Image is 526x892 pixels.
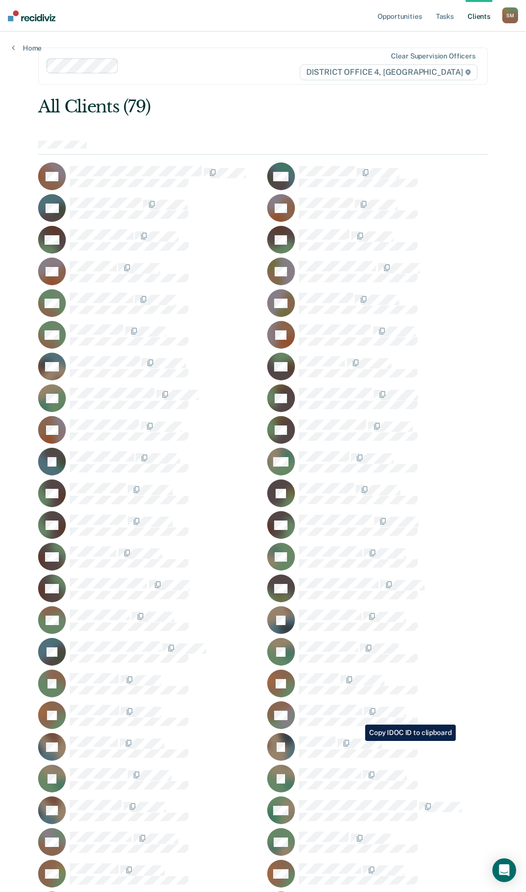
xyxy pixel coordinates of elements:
div: All Clients (79) [38,97,398,117]
a: Home [12,44,42,52]
div: S M [502,7,518,23]
button: SM [502,7,518,23]
div: Open Intercom Messenger [492,858,516,882]
img: Recidiviz [8,10,55,21]
span: DISTRICT OFFICE 4, [GEOGRAPHIC_DATA] [300,64,478,80]
div: Clear supervision officers [391,52,475,60]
